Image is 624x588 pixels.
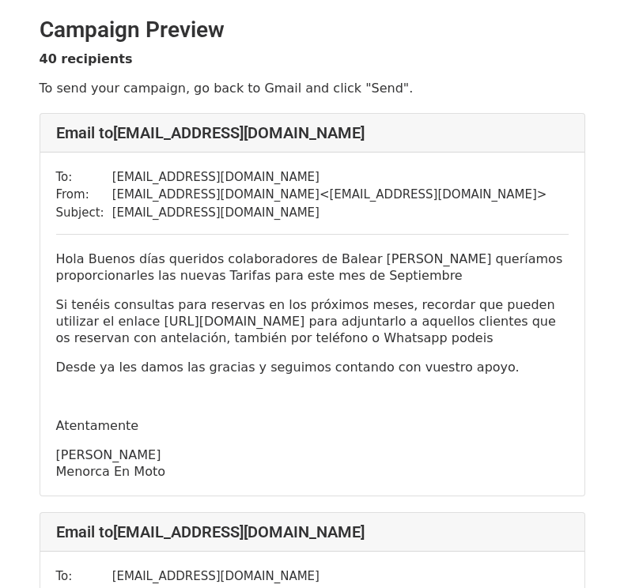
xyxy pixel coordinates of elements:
h4: Email to [EMAIL_ADDRESS][DOMAIN_NAME] [56,123,569,142]
td: From: [56,186,112,204]
p: Hola Buenos días queridos colaboradores de Balear [PERSON_NAME] queríamos proporcionarles las nue... [56,251,569,284]
td: Subject: [56,204,112,222]
h4: Email to [EMAIL_ADDRESS][DOMAIN_NAME] [56,522,569,541]
td: [EMAIL_ADDRESS][DOMAIN_NAME] [112,204,547,222]
p: [PERSON_NAME] Menorca En Moto [56,447,569,480]
p: To send your campaign, go back to Gmail and click "Send". [40,80,585,96]
td: [EMAIL_ADDRESS][DOMAIN_NAME] < [EMAIL_ADDRESS][DOMAIN_NAME] > [112,186,547,204]
p: Si tenéis consultas para reservas en los próximos meses, recordar que pueden utilizar el enlace [... [56,296,569,346]
td: To: [56,567,112,586]
strong: 40 recipients [40,51,133,66]
td: [EMAIL_ADDRESS][DOMAIN_NAME] [112,567,547,586]
h2: Campaign Preview [40,17,585,43]
td: To: [56,168,112,187]
p: Desde ya les damos las gracias y seguimos contando con vuestro apoyo. [56,359,569,375]
p: Atentamente [56,417,569,434]
td: [EMAIL_ADDRESS][DOMAIN_NAME] [112,168,547,187]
